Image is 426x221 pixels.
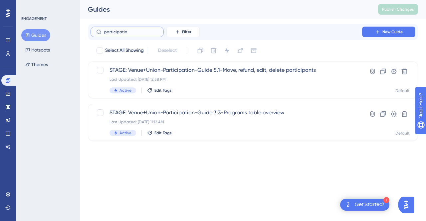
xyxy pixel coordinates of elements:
span: Deselect [158,47,177,55]
span: Publish Changes [382,7,414,12]
button: Filter [166,27,200,37]
button: Edit Tags [147,130,172,136]
img: launcher-image-alternative-text [344,201,352,209]
div: Last Updated: [DATE] 11:12 AM [109,119,343,125]
button: Guides [21,29,50,41]
div: Default [395,131,410,136]
span: Active [119,88,131,93]
button: Themes [21,58,52,70]
button: Deselect [152,45,183,56]
span: Filter [182,29,191,35]
div: ENGAGEMENT [21,16,47,21]
button: Hotspots [21,44,54,56]
span: Edit Tags [154,88,172,93]
button: New Guide [362,27,415,37]
span: Edit Tags [154,130,172,136]
div: 1 [383,197,389,203]
span: STAGE: Venue+Union-Participation-Guide 3.3-Programs table overview [109,109,343,117]
button: Edit Tags [147,88,172,93]
button: Publish Changes [378,4,418,15]
div: Guides [88,5,361,14]
span: Active [119,130,131,136]
iframe: UserGuiding AI Assistant Launcher [398,195,418,215]
span: New Guide [382,29,403,35]
span: Select All Showing [105,47,144,55]
span: Need Help? [16,2,42,10]
input: Search [104,30,158,34]
div: Last Updated: [DATE] 12:58 PM [109,77,343,82]
div: Get Started! [355,201,384,208]
div: Open Get Started! checklist, remaining modules: 1 [340,199,389,211]
div: Default [395,88,410,93]
span: STAGE: Venue+Union-Participation-Guide 5.1-Move, refund, edit, delete participants [109,66,343,74]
